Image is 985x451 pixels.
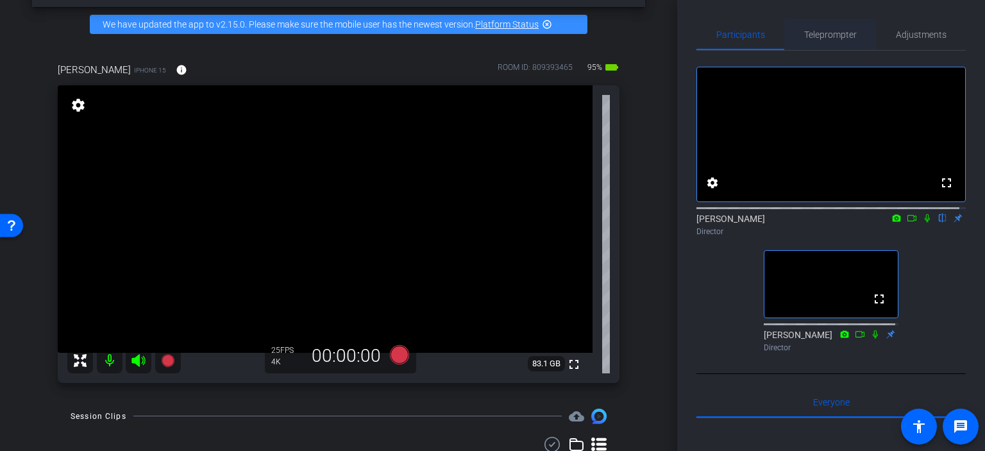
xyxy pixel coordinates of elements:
[71,410,126,423] div: Session Clips
[896,30,947,39] span: Adjustments
[58,63,131,77] span: [PERSON_NAME]
[569,409,584,424] span: Destinations for your clips
[696,212,966,237] div: [PERSON_NAME]
[69,98,87,113] mat-icon: settings
[566,357,582,372] mat-icon: fullscreen
[303,345,389,367] div: 00:00:00
[764,342,898,353] div: Director
[475,19,539,30] a: Platform Status
[604,60,619,75] mat-icon: battery_std
[271,345,303,355] div: 25
[528,356,565,371] span: 83.1 GB
[591,409,607,424] img: Session clips
[569,409,584,424] mat-icon: cloud_upload
[813,398,850,407] span: Everyone
[705,175,720,191] mat-icon: settings
[585,57,604,78] span: 95%
[804,30,857,39] span: Teleprompter
[176,64,187,76] mat-icon: info
[716,30,765,39] span: Participants
[90,15,587,34] div: We have updated the app to v2.15.0. Please make sure the mobile user has the newest version.
[271,357,303,367] div: 4K
[696,226,966,237] div: Director
[871,291,887,307] mat-icon: fullscreen
[498,62,573,80] div: ROOM ID: 809393465
[134,65,166,75] span: iPhone 15
[935,212,950,223] mat-icon: flip
[542,19,552,30] mat-icon: highlight_off
[280,346,294,355] span: FPS
[953,419,968,434] mat-icon: message
[939,175,954,191] mat-icon: fullscreen
[911,419,927,434] mat-icon: accessibility
[764,328,898,353] div: [PERSON_NAME]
